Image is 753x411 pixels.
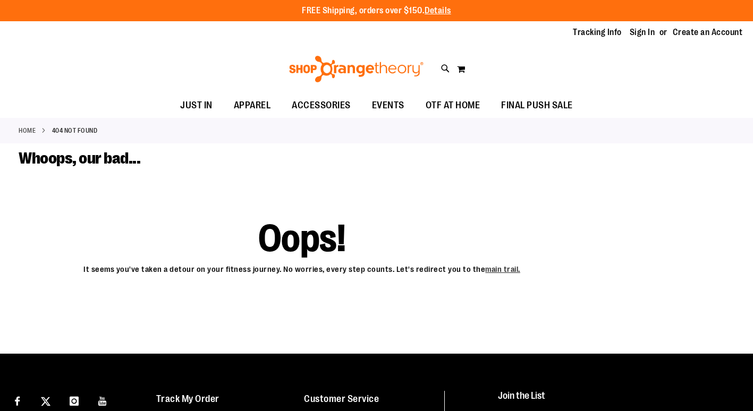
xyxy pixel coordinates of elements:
[501,93,573,117] span: FINAL PUSH SALE
[304,393,379,404] a: Customer Service
[490,93,583,118] a: FINAL PUSH SALE
[258,229,346,248] span: Oops!
[281,93,361,118] a: ACCESSORIES
[223,93,282,118] a: APPAREL
[19,126,36,135] a: Home
[41,397,50,406] img: Twitter
[292,93,351,117] span: ACCESSORIES
[94,391,112,409] a: Visit our Youtube page
[425,6,451,15] a: Details
[37,391,55,409] a: Visit our X page
[302,5,451,17] p: FREE Shipping, orders over $150.
[19,149,140,167] span: Whoops, our bad...
[361,93,415,118] a: EVENTS
[170,93,223,118] a: JUST IN
[485,265,520,274] a: main trail.
[426,93,480,117] span: OTF AT HOME
[180,93,213,117] span: JUST IN
[573,27,622,38] a: Tracking Info
[673,27,743,38] a: Create an Account
[498,391,733,410] h4: Join the List
[19,259,585,275] p: It seems you've taken a detour on your fitness journey. No worries, every step counts. Let's redi...
[8,391,27,409] a: Visit our Facebook page
[65,391,83,409] a: Visit our Instagram page
[415,93,491,118] a: OTF AT HOME
[630,27,655,38] a: Sign In
[52,126,98,135] strong: 404 Not Found
[156,393,219,404] a: Track My Order
[287,56,425,82] img: Shop Orangetheory
[234,93,271,117] span: APPAREL
[372,93,404,117] span: EVENTS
